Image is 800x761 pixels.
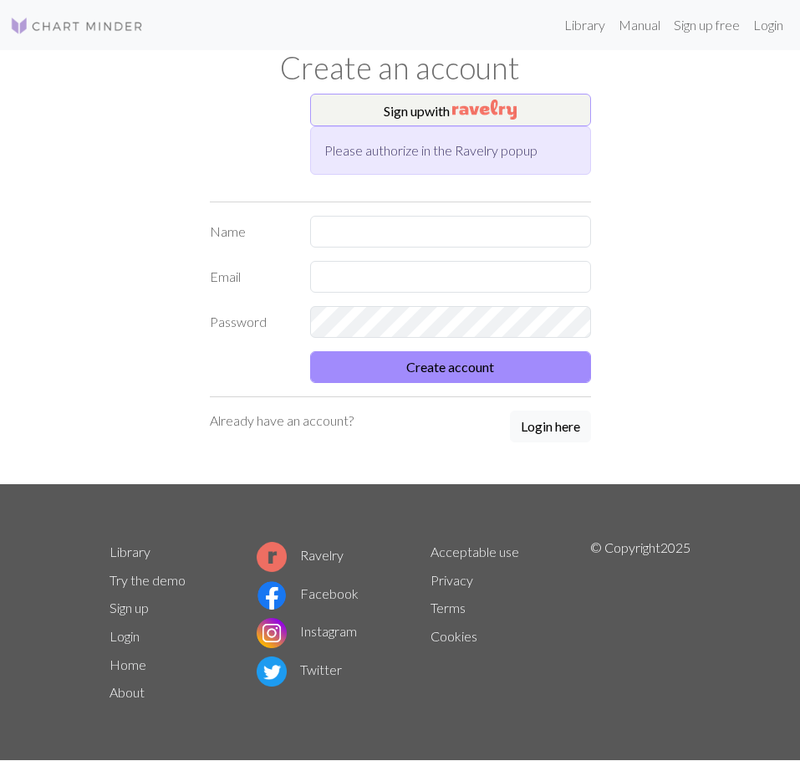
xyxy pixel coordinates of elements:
[257,547,344,563] a: Ravelry
[110,628,140,644] a: Login
[110,684,145,700] a: About
[431,572,473,588] a: Privacy
[310,94,591,127] button: Sign upwith
[257,542,287,572] img: Ravelry logo
[257,585,359,601] a: Facebook
[257,661,342,677] a: Twitter
[667,8,746,42] a: Sign up free
[110,656,146,672] a: Home
[510,411,591,444] a: Login here
[558,8,612,42] a: Library
[431,544,519,559] a: Acceptable use
[200,261,300,293] label: Email
[257,618,287,648] img: Instagram logo
[110,600,149,615] a: Sign up
[257,580,287,610] img: Facebook logo
[257,623,357,639] a: Instagram
[210,411,354,431] p: Already have an account?
[510,411,591,442] button: Login here
[431,600,466,615] a: Terms
[310,126,591,175] div: Please authorize in the Ravelry popup
[200,216,300,248] label: Name
[110,572,186,588] a: Try the demo
[110,544,150,559] a: Library
[431,628,477,644] a: Cookies
[257,656,287,687] img: Twitter logo
[612,8,667,42] a: Manual
[746,8,790,42] a: Login
[10,16,144,36] img: Logo
[452,100,517,120] img: Ravelry
[310,351,591,383] button: Create account
[99,50,701,87] h1: Create an account
[590,538,690,707] p: © Copyright 2025
[200,306,300,338] label: Password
